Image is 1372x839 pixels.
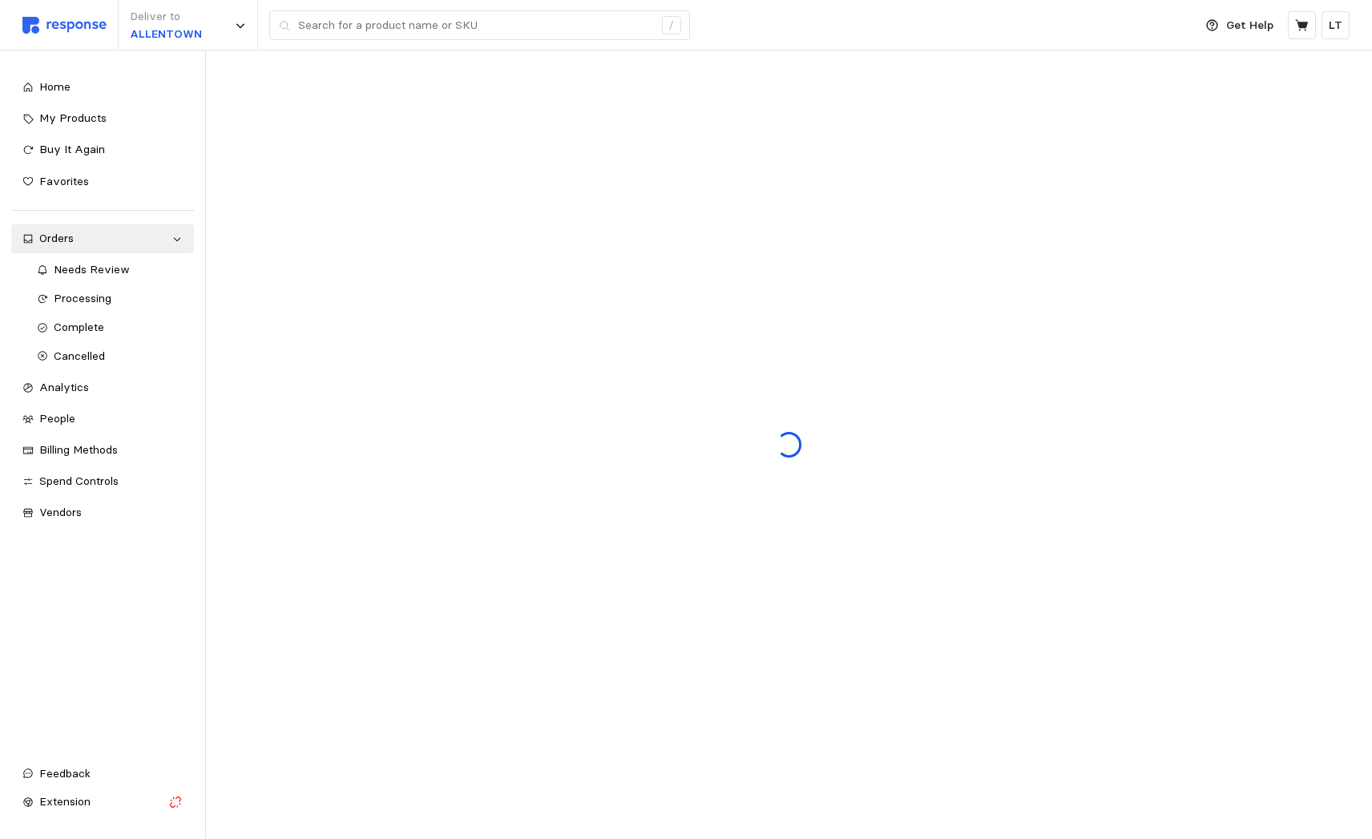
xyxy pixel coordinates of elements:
p: Get Help [1226,17,1273,34]
a: Home [11,73,194,102]
span: Analytics [39,380,89,394]
span: Processing [54,291,111,305]
div: / [662,16,681,35]
span: My Products [39,111,107,125]
a: Needs Review [26,256,194,284]
span: Extension [39,794,91,809]
span: Buy It Again [39,142,105,156]
input: Search for a product name or SKU [298,11,653,40]
span: Cancelled [54,349,105,363]
a: Analytics [11,373,194,402]
p: ALLENTOWN [130,26,202,43]
p: LT [1329,17,1342,34]
span: Home [39,79,71,94]
button: LT [1322,11,1350,39]
a: Billing Methods [11,436,194,465]
span: Vendors [39,505,82,519]
a: People [11,405,194,434]
a: Cancelled [26,342,194,371]
a: Complete [26,313,194,342]
button: Feedback [11,760,194,789]
span: Billing Methods [39,442,118,457]
a: My Products [11,104,194,133]
button: Get Help [1196,10,1283,41]
a: Processing [26,284,194,313]
div: Orders [39,230,166,248]
span: Needs Review [54,262,130,276]
img: svg%3e [22,17,107,34]
span: Spend Controls [39,474,119,488]
a: Vendors [11,498,194,527]
span: Complete [54,320,104,334]
a: Spend Controls [11,467,194,496]
a: Buy It Again [11,135,194,164]
span: Feedback [39,766,91,781]
span: People [39,411,75,426]
p: Deliver to [130,8,202,26]
button: Extension [11,788,194,817]
span: Favorites [39,174,89,188]
a: Favorites [11,167,194,196]
a: Orders [11,224,194,253]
